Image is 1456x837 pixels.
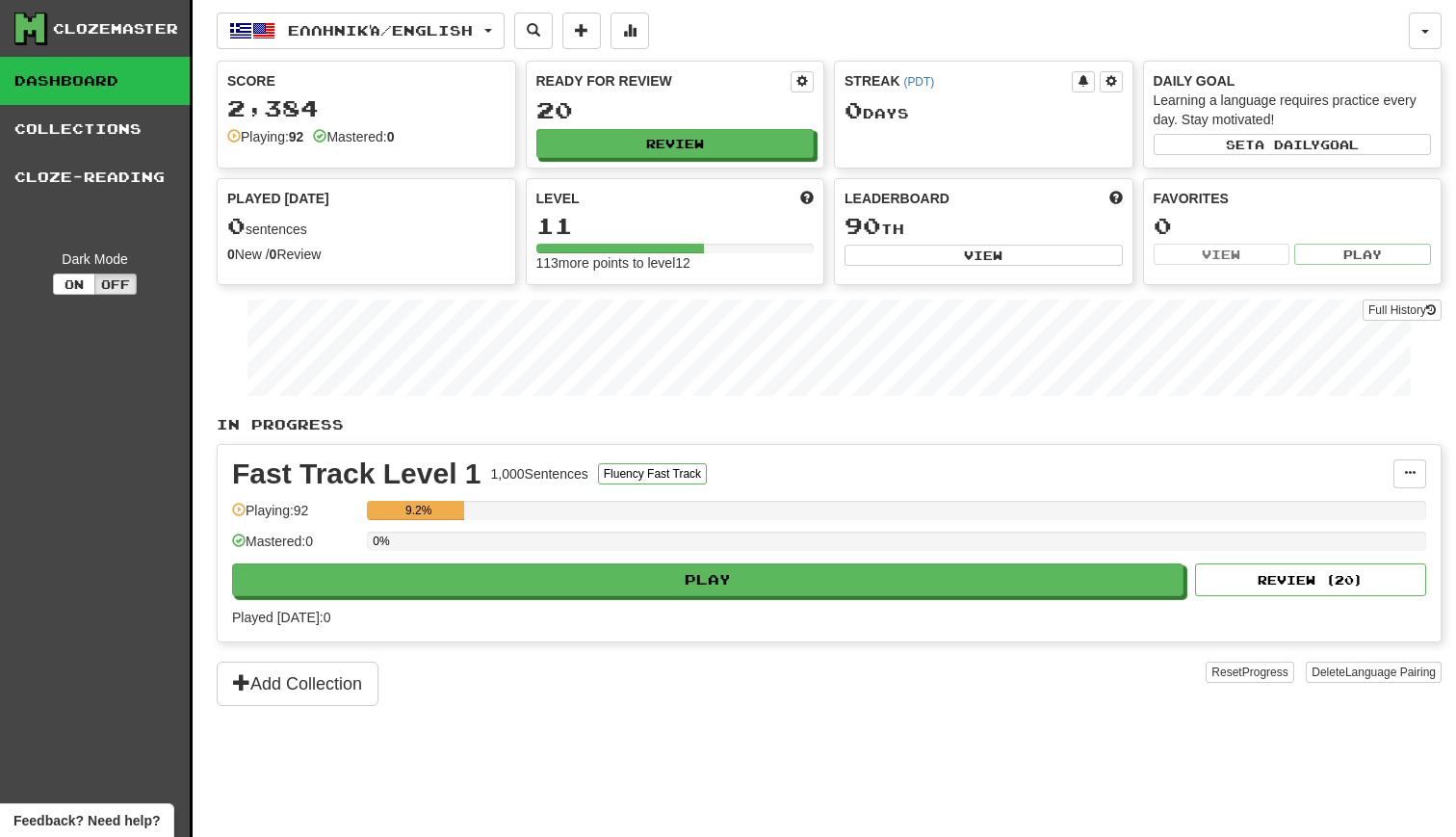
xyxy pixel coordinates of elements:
span: Open feedback widget [13,811,160,830]
button: View [1154,244,1290,265]
button: Review [536,129,815,158]
button: Off [94,274,137,295]
span: Progress [1242,666,1288,679]
div: Ready for Review [536,71,792,91]
button: ResetProgress [1206,662,1293,683]
span: Played [DATE]: 0 [232,610,330,625]
button: DeleteLanguage Pairing [1306,662,1442,683]
p: In Progress [217,415,1442,434]
div: th [845,214,1123,239]
strong: 0 [387,129,395,144]
span: This week in points, UTC [1109,189,1123,208]
div: Dark Mode [14,249,175,269]
strong: 92 [289,129,304,144]
a: Full History [1363,300,1442,321]
button: Play [232,563,1183,596]
span: Score more points to level up [800,189,814,208]
button: On [53,274,95,295]
button: Search sentences [514,13,553,49]
div: 0 [1154,214,1432,238]
div: Streak [845,71,1072,91]
span: 90 [845,212,881,239]
div: Favorites [1154,189,1432,208]
button: Fluency Fast Track [598,463,707,484]
div: New / Review [227,245,506,264]
strong: 0 [227,247,235,262]
span: 0 [845,96,863,123]
div: sentences [227,214,506,239]
div: 2,384 [227,96,506,120]
span: 0 [227,212,246,239]
span: Ελληνικά / English [288,22,473,39]
span: Leaderboard [845,189,949,208]
div: Playing: [227,127,303,146]
button: Seta dailygoal [1154,134,1432,155]
div: Playing: 92 [232,501,357,533]
div: Daily Goal [1154,71,1432,91]
div: 11 [536,214,815,238]
div: Mastered: 0 [232,532,357,563]
div: Clozemaster [53,19,178,39]
button: Play [1294,244,1431,265]
div: Day s [845,98,1123,123]
div: Fast Track Level 1 [232,459,481,488]
button: Ελληνικά/English [217,13,505,49]
div: 1,000 Sentences [491,464,588,484]
span: a daily [1255,138,1320,151]
span: Played [DATE] [227,189,329,208]
div: Mastered: [313,127,394,146]
a: (PDT) [903,75,934,89]
button: Add sentence to collection [562,13,601,49]
button: View [845,245,1123,266]
div: Learning a language requires practice every day. Stay motivated! [1154,91,1432,129]
button: More stats [611,13,649,49]
button: Review (20) [1195,563,1426,596]
div: 9.2% [373,501,464,520]
div: 113 more points to level 12 [536,253,815,273]
button: Add Collection [217,662,378,706]
span: Level [536,189,580,208]
strong: 0 [270,247,277,262]
div: 20 [536,98,815,122]
div: Score [227,71,506,91]
span: Language Pairing [1345,666,1436,679]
